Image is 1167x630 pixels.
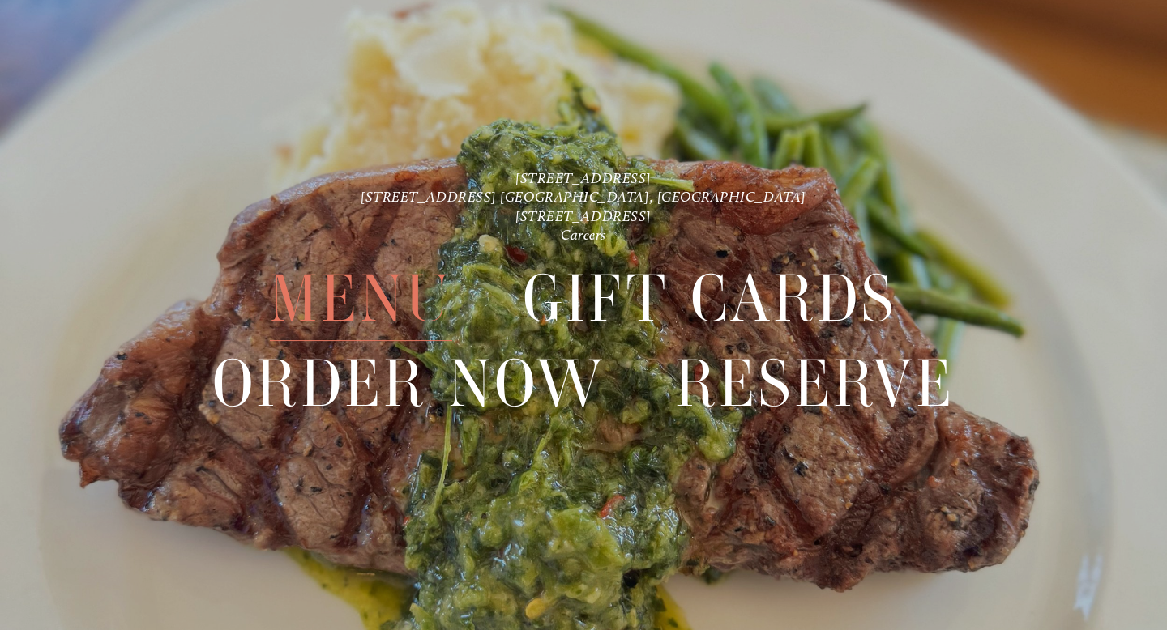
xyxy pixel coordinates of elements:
span: Gift Cards [523,257,898,341]
span: Reserve [675,342,954,426]
a: Reserve [675,342,954,425]
span: Order Now [212,342,605,426]
a: Order Now [212,342,605,425]
a: Menu [270,257,452,340]
a: Careers [561,226,606,243]
span: Menu [270,257,452,341]
a: [STREET_ADDRESS] [GEOGRAPHIC_DATA], [GEOGRAPHIC_DATA] [361,189,806,206]
a: [STREET_ADDRESS] [515,207,652,224]
a: Gift Cards [523,257,898,340]
a: [STREET_ADDRESS] [515,169,652,186]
